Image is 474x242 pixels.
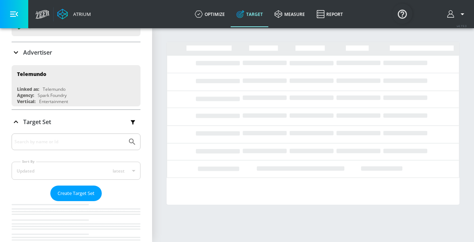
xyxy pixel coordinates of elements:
[58,189,95,198] span: Create Target Set
[23,48,52,56] p: Advertiser
[12,110,140,134] div: Target Set
[17,168,34,174] div: Updated
[23,118,51,126] p: Target Set
[12,65,140,106] div: TelemundoLinked as:TelemundoAgency:Spark FoundryVertical:Entertainment
[231,1,269,27] a: Target
[43,86,66,92] div: Telemundo
[14,137,124,147] input: Search by name or Id
[311,1,349,27] a: Report
[50,186,102,201] button: Create Target Set
[17,92,34,98] div: Agency:
[39,98,68,105] div: Entertainment
[12,42,140,63] div: Advertiser
[17,98,35,105] div: Vertical:
[17,71,46,77] div: Telemundo
[38,92,67,98] div: Spark Foundry
[70,11,91,17] div: Atrium
[57,9,91,20] a: Atrium
[17,86,39,92] div: Linked as:
[392,4,412,24] button: Open Resource Center
[269,1,311,27] a: measure
[21,159,36,164] label: Sort By
[189,1,231,27] a: optimize
[457,24,467,28] span: v 4.19.0
[113,168,125,174] span: latest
